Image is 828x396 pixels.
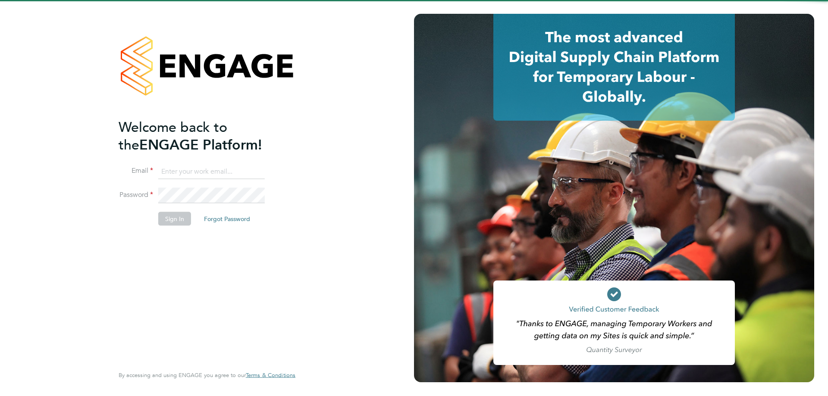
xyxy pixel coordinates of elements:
a: Terms & Conditions [246,372,295,379]
input: Enter your work email... [158,164,265,179]
button: Forgot Password [197,212,257,226]
label: Email [119,166,153,175]
span: By accessing and using ENGAGE you agree to our [119,371,295,379]
label: Password [119,190,153,200]
h2: ENGAGE Platform! [119,118,287,153]
span: Welcome back to the [119,118,227,153]
button: Sign In [158,212,191,226]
